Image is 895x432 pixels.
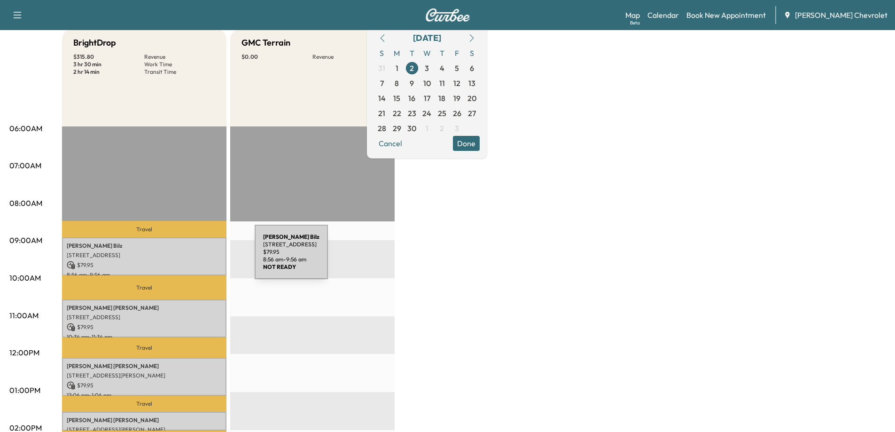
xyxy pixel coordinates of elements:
span: S [374,46,389,61]
p: 07:00AM [9,160,41,171]
p: [STREET_ADDRESS] [67,314,222,321]
span: 20 [467,93,476,104]
span: S [465,46,480,61]
span: 16 [408,93,415,104]
p: [STREET_ADDRESS] [67,251,222,259]
p: 01:00PM [9,385,40,396]
p: [PERSON_NAME] [PERSON_NAME] [67,362,222,370]
a: Book New Appointment [686,9,766,21]
span: 13 [468,78,475,89]
span: T [435,46,450,61]
p: Travel [62,221,226,237]
p: Revenue [312,53,383,61]
p: 8:56 am - 9:56 am [67,271,222,279]
span: 31 [378,63,385,74]
span: 8 [395,78,399,89]
p: 2 hr 14 min [73,68,144,76]
span: 23 [408,108,416,119]
h5: GMC Terrain [241,36,290,49]
span: 10 [423,78,431,89]
p: Travel [62,338,226,358]
p: Travel [62,275,226,299]
span: 5 [455,63,459,74]
p: 3 hr 30 min [73,61,144,68]
p: 12:00PM [9,347,39,358]
span: [PERSON_NAME] Chevrolet [795,9,887,21]
p: Transit Time [144,68,215,76]
button: Cancel [374,136,406,151]
span: 1 [396,63,398,74]
p: [STREET_ADDRESS][PERSON_NAME] [67,372,222,379]
span: 18 [438,93,445,104]
div: Beta [630,19,640,26]
p: 10:34 am - 11:34 am [67,333,222,341]
span: 25 [438,108,446,119]
span: 6 [470,63,474,74]
span: M [389,46,405,61]
span: 17 [424,93,430,104]
span: 9 [410,78,414,89]
p: Work Time [144,61,215,68]
p: $ 79.95 [67,381,222,390]
span: 30 [407,123,416,134]
span: 12 [453,78,460,89]
p: Revenue [144,53,215,61]
span: F [450,46,465,61]
span: 3 [455,123,459,134]
p: $ 79.95 [67,261,222,269]
p: 09:00AM [9,235,42,246]
p: Travel [62,396,226,412]
p: 11:00AM [9,310,39,321]
span: T [405,46,420,61]
span: 2 [440,123,444,134]
span: 27 [468,108,476,119]
p: 12:06 pm - 1:06 pm [67,392,222,399]
div: [DATE] [413,31,441,45]
img: Curbee Logo [425,8,470,22]
h5: BrightDrop [73,36,116,49]
p: 06:00AM [9,123,42,134]
span: 15 [393,93,400,104]
a: Calendar [647,9,679,21]
button: Done [453,136,480,151]
span: 26 [453,108,461,119]
span: 29 [393,123,401,134]
p: $ 79.95 [67,323,222,331]
p: $ 0.00 [241,53,312,61]
p: [PERSON_NAME] [PERSON_NAME] [67,416,222,424]
span: 24 [422,108,431,119]
span: 3 [425,63,429,74]
p: [PERSON_NAME] Bilz [67,242,222,250]
span: W [420,46,435,61]
span: 21 [378,108,385,119]
span: 4 [440,63,444,74]
span: 7 [380,78,384,89]
a: MapBeta [625,9,640,21]
span: 22 [393,108,401,119]
span: 19 [453,93,460,104]
p: 10:00AM [9,272,41,283]
p: $ 315.80 [73,53,144,61]
span: 2 [410,63,414,74]
span: 1 [426,123,428,134]
span: 14 [378,93,386,104]
p: [PERSON_NAME] [PERSON_NAME] [67,304,222,312]
span: 28 [378,123,386,134]
p: 08:00AM [9,197,42,209]
span: 11 [439,78,445,89]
